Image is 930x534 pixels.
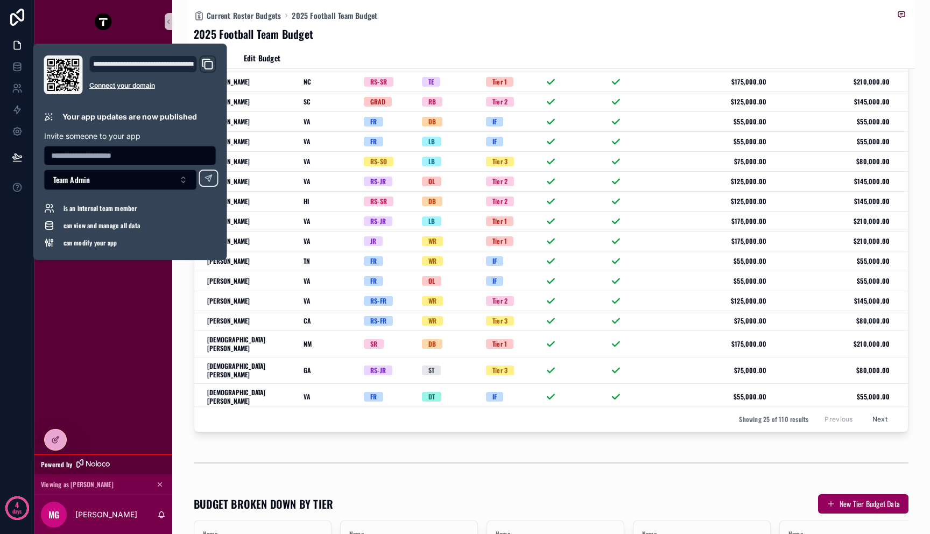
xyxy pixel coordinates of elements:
a: RS-SR [364,196,409,206]
a: RS-FR [364,296,409,306]
a: Tier 2 [486,177,532,186]
button: Next [865,411,895,427]
span: VA [304,277,310,285]
a: SC [304,97,351,106]
span: is an internal team member [64,204,137,213]
div: RS-JR [370,177,386,186]
a: IF [486,117,532,127]
span: $210,000.00 [779,78,890,86]
div: Tier 1 [492,236,507,246]
span: can view and manage all data [64,221,140,230]
button: Select Button [44,170,197,190]
a: RS-SR [364,77,409,87]
a: RS-SO [364,157,409,166]
span: $210,000.00 [779,237,890,245]
div: WR [428,316,436,326]
a: $210,000.00 [779,217,890,226]
div: RS-JR [370,366,386,375]
span: VA [304,177,310,186]
div: JR [370,236,376,246]
div: ST [428,366,434,375]
a: $145,000.00 [779,297,890,305]
a: $125,000.00 [681,297,766,305]
div: TE [428,77,434,87]
div: IF [492,137,497,146]
div: WR [428,256,436,266]
div: FR [370,392,377,402]
span: $55,000.00 [681,277,766,285]
span: $125,000.00 [681,197,766,206]
div: Domain and Custom Link [89,55,216,94]
span: can modify your app [64,238,117,247]
span: [PERSON_NAME] [207,117,250,126]
span: Powered by [41,460,72,469]
div: WR [428,296,436,306]
a: VA [304,217,351,226]
a: WR [422,256,473,266]
span: VA [304,217,310,226]
a: VA [304,237,351,245]
a: VA [304,392,351,401]
span: [DEMOGRAPHIC_DATA][PERSON_NAME] [207,362,291,379]
span: [PERSON_NAME] [207,78,250,86]
a: DB [422,196,473,206]
div: IF [492,256,497,266]
a: Tier 1 [486,339,532,349]
div: LB [428,216,435,226]
div: Tier 1 [492,77,507,87]
div: FR [370,276,377,286]
a: FR [364,256,409,266]
a: VA [304,157,351,166]
a: IF [486,137,532,146]
div: DB [428,339,436,349]
div: Tier 2 [492,296,508,306]
div: DB [428,196,436,206]
a: Edit Budget [244,48,280,70]
h1: 2025 Football Team Budget [194,26,313,41]
a: $145,000.00 [779,97,890,106]
a: [PERSON_NAME] [207,277,291,285]
span: [PERSON_NAME] [207,257,250,265]
span: VA [304,392,310,401]
a: $55,000.00 [681,137,766,146]
div: Tier 2 [492,196,508,206]
span: Viewing as [PERSON_NAME] [41,480,114,489]
span: $55,000.00 [681,392,766,401]
a: [DEMOGRAPHIC_DATA][PERSON_NAME] [207,335,291,353]
a: WR [422,316,473,326]
div: Tier 2 [492,177,508,186]
p: days [12,504,22,519]
div: IF [492,392,497,402]
a: GA [304,366,351,375]
div: RS-FR [370,296,386,306]
span: Current Roster Budgets [207,10,281,21]
a: $55,000.00 [779,392,890,401]
a: Tier 2 [486,97,532,107]
span: [PERSON_NAME] [207,277,250,285]
span: $55,000.00 [779,137,890,146]
a: GRAD [364,97,409,107]
div: OL [428,276,435,286]
a: $80,000.00 [779,366,890,375]
a: $210,000.00 [779,340,890,348]
div: scrollable content [34,43,172,192]
a: [PERSON_NAME] [207,197,291,206]
span: $175,000.00 [681,237,766,245]
a: LB [422,157,473,166]
span: HI [304,197,309,206]
div: FR [370,137,377,146]
a: NC [304,78,351,86]
a: WR [422,296,473,306]
div: FR [370,117,377,127]
span: $55,000.00 [681,257,766,265]
a: [PERSON_NAME] [207,97,291,106]
a: Tier 2 [486,196,532,206]
span: $175,000.00 [681,340,766,348]
span: 2025 Football Team Budget [292,10,377,21]
a: DT [422,392,473,402]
